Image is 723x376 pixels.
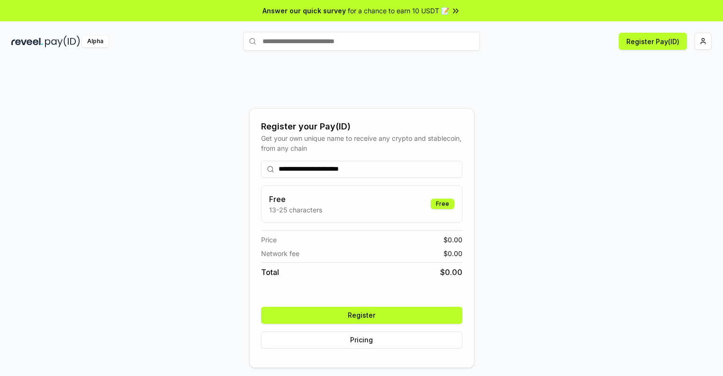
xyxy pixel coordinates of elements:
[269,205,322,215] p: 13-25 characters
[443,235,462,245] span: $ 0.00
[261,235,277,245] span: Price
[431,199,454,209] div: Free
[443,248,462,258] span: $ 0.00
[262,6,346,16] span: Answer our quick survey
[261,307,462,324] button: Register
[82,36,108,47] div: Alpha
[261,133,462,153] div: Get your own unique name to receive any crypto and stablecoin, from any chain
[619,33,687,50] button: Register Pay(ID)
[11,36,43,47] img: reveel_dark
[348,6,449,16] span: for a chance to earn 10 USDT 📝
[261,248,299,258] span: Network fee
[261,120,462,133] div: Register your Pay(ID)
[440,266,462,278] span: $ 0.00
[261,331,462,348] button: Pricing
[269,193,322,205] h3: Free
[45,36,80,47] img: pay_id
[261,266,279,278] span: Total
